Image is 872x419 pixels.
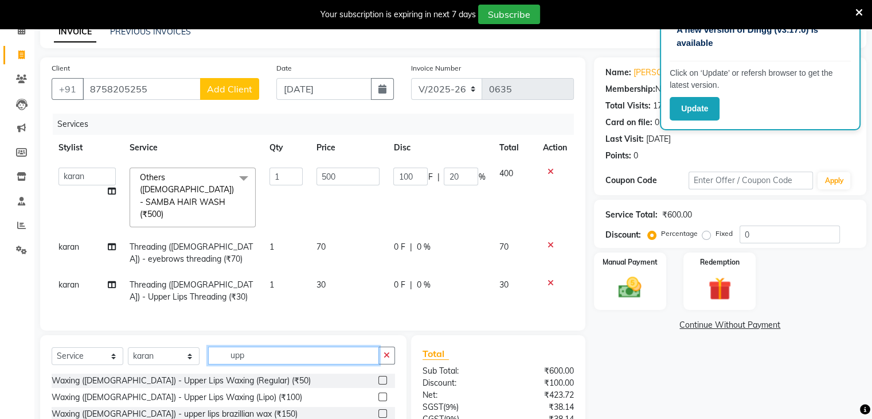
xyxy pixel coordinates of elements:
a: Continue Without Payment [596,319,864,331]
div: Waxing ([DEMOGRAPHIC_DATA]) - Upper Lips Waxing (Regular) (₹50) [52,375,311,387]
div: 0 [655,117,659,129]
span: 1 [269,280,274,290]
span: 70 [499,242,508,252]
div: Total Visits: [605,100,651,112]
span: 0 % [416,241,430,253]
a: [PERSON_NAME] [634,67,698,79]
span: 400 [499,168,513,179]
div: ₹423.72 [498,389,582,401]
div: Membership: [605,83,655,95]
button: Add Client [200,78,259,100]
div: 0 [634,150,638,162]
th: Price [310,135,386,161]
img: _gift.svg [701,274,738,303]
span: 0 F [393,279,405,291]
input: Search or Scan [208,347,379,364]
button: Update [670,97,720,121]
th: Qty [263,135,310,161]
div: ( ) [414,401,498,413]
div: Waxing ([DEMOGRAPHIC_DATA]) - Upper Lips Waxing (Lipo) (₹100) [52,391,302,404]
th: Disc [386,135,492,161]
span: 0 F [393,241,405,253]
label: Percentage [661,228,698,239]
div: Last Visit: [605,133,644,145]
span: F [428,171,432,183]
span: 30 [316,280,326,290]
label: Client [52,63,70,73]
span: 30 [499,280,508,290]
input: Enter Offer / Coupon Code [689,172,814,189]
th: Action [536,135,574,161]
div: Points: [605,150,631,162]
th: Stylist [52,135,123,161]
div: Net: [414,389,498,401]
span: 0 % [416,279,430,291]
span: Threading ([DEMOGRAPHIC_DATA]) - eyebrows threading (₹70) [130,242,253,264]
div: Services [53,114,582,135]
span: karan [58,242,79,252]
div: Discount: [605,229,641,241]
span: % [478,171,485,183]
img: _cash.svg [611,274,648,301]
div: Card on file: [605,117,652,129]
div: ₹100.00 [498,377,582,389]
label: Redemption [700,257,740,267]
div: Discount: [414,377,498,389]
span: | [409,241,412,253]
label: Fixed [715,228,733,239]
th: Total [492,135,535,161]
div: Name: [605,67,631,79]
th: Service [123,135,263,161]
div: Service Total: [605,209,658,221]
div: 17 [653,100,662,112]
a: PREVIOUS INVOICES [110,26,191,37]
span: 1 [269,242,274,252]
a: INVOICE [54,22,96,42]
span: | [437,171,439,183]
div: [DATE] [646,133,671,145]
a: x [163,209,169,219]
label: Invoice Number [411,63,461,73]
span: SGST [423,402,443,412]
p: Click on ‘Update’ or refersh browser to get the latest version. [670,67,851,91]
div: ₹38.14 [498,401,582,413]
p: A new version of Dingg (v3.17.0) is available [677,24,844,49]
div: No Active Membership [605,83,855,95]
button: +91 [52,78,84,100]
span: 9% [445,402,456,412]
label: Manual Payment [603,257,658,267]
span: Total [423,348,449,360]
div: Your subscription is expiring in next 7 days [320,9,476,21]
button: Subscribe [478,5,540,24]
div: ₹600.00 [498,365,582,377]
span: 70 [316,242,326,252]
span: | [409,279,412,291]
div: Sub Total: [414,365,498,377]
input: Search by Name/Mobile/Email/Code [83,78,201,100]
span: Add Client [207,83,252,95]
span: karan [58,280,79,290]
div: Coupon Code [605,174,689,187]
span: Threading ([DEMOGRAPHIC_DATA]) - Upper Lips Threading (₹30) [130,280,253,302]
div: ₹600.00 [662,209,692,221]
button: Apply [818,172,850,189]
span: Others ([DEMOGRAPHIC_DATA]) - SAMBA HAIR WASH (₹500) [140,172,234,219]
label: Date [276,63,292,73]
